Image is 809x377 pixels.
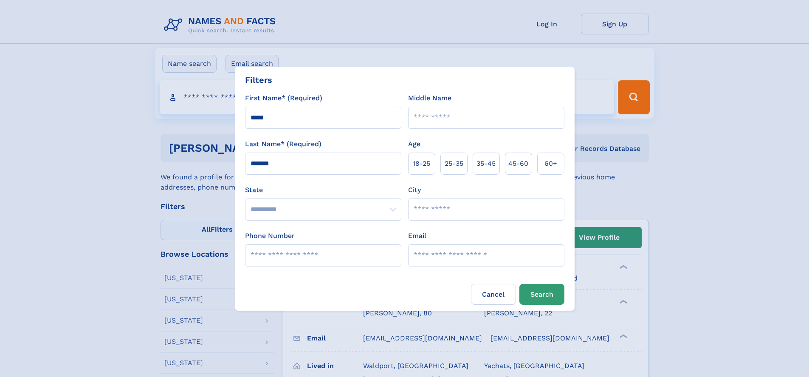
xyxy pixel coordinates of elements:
label: City [408,185,421,195]
label: Email [408,231,426,241]
span: 35‑45 [476,159,496,169]
label: Cancel [471,284,516,305]
button: Search [519,284,564,305]
span: 25‑35 [445,159,463,169]
label: Phone Number [245,231,295,241]
label: Middle Name [408,93,451,103]
label: First Name* (Required) [245,93,322,103]
span: 60+ [544,159,557,169]
label: Age [408,139,420,149]
div: Filters [245,74,272,86]
label: Last Name* (Required) [245,139,321,149]
span: 18‑25 [413,159,430,169]
label: State [245,185,401,195]
span: 45‑60 [508,159,528,169]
